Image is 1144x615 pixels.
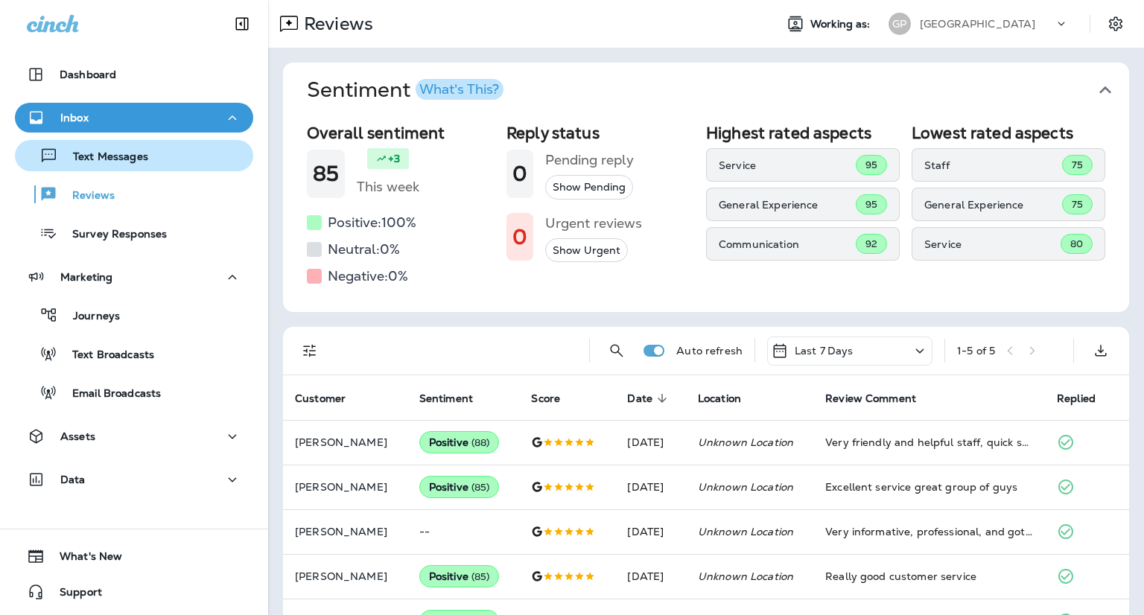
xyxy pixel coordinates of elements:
button: Marketing [15,262,253,292]
span: Customer [295,392,346,405]
em: Unknown Location [698,570,793,583]
button: SentimentWhat's This? [295,63,1141,118]
span: Score [531,392,579,405]
div: Positive [419,476,500,498]
span: Sentiment [419,392,492,405]
p: [PERSON_NAME] [295,436,395,448]
span: ( 85 ) [471,570,490,583]
button: What's New [15,541,253,571]
h5: Pending reply [545,148,634,172]
span: Location [698,392,760,405]
span: Date [627,392,672,405]
button: Data [15,465,253,494]
span: ( 88 ) [471,436,490,449]
button: Inbox [15,103,253,133]
p: Auto refresh [676,345,743,357]
button: Text Messages [15,140,253,171]
h5: Neutral: 0 % [328,238,400,261]
span: 95 [865,198,877,211]
p: [PERSON_NAME] [295,526,395,538]
h1: 85 [313,162,339,186]
button: Email Broadcasts [15,377,253,408]
h1: 0 [512,225,527,249]
h2: Lowest rated aspects [912,124,1105,142]
div: Very friendly and helpful staff, quick service. Definitely will go back when needed. [825,435,1033,450]
button: Reviews [15,179,253,210]
p: General Experience [924,199,1062,211]
p: [PERSON_NAME] [295,570,395,582]
div: Very informative, professional, and got the job done. [825,524,1033,539]
button: Settings [1102,10,1129,37]
button: Dashboard [15,60,253,89]
div: Positive [419,565,500,587]
button: Support [15,577,253,607]
p: Email Broadcasts [57,387,161,401]
h2: Highest rated aspects [706,124,900,142]
h1: Sentiment [307,77,503,103]
div: Positive [419,431,500,453]
div: Excellent service great group of guys [825,479,1033,494]
p: Service [719,159,856,171]
h2: Reply status [506,124,694,142]
em: Unknown Location [698,480,793,494]
td: [DATE] [615,465,686,509]
button: Survey Responses [15,217,253,249]
p: Survey Responses [57,228,167,242]
em: Unknown Location [698,525,793,538]
h5: Positive: 100 % [328,211,416,235]
div: What's This? [419,83,499,96]
span: Replied [1057,392,1115,405]
p: Data [60,474,86,485]
button: Filters [295,336,325,366]
span: Replied [1057,392,1096,405]
button: What's This? [416,79,503,100]
p: Inbox [60,112,89,124]
td: -- [407,509,520,554]
p: Journeys [58,310,120,324]
button: Journeys [15,299,253,331]
p: Assets [60,430,95,442]
button: Collapse Sidebar [221,9,263,39]
p: [GEOGRAPHIC_DATA] [920,18,1035,30]
p: Text Broadcasts [57,348,154,363]
h5: Negative: 0 % [328,264,408,288]
button: Assets [15,421,253,451]
p: Communication [719,238,856,250]
p: Marketing [60,271,112,283]
button: Search Reviews [602,336,632,366]
span: Support [45,586,102,604]
span: ( 85 ) [471,481,490,494]
p: Service [924,238,1061,250]
button: Export as CSV [1086,336,1116,366]
td: [DATE] [615,509,686,554]
button: Show Urgent [545,238,628,263]
span: Working as: [810,18,874,31]
h1: 0 [512,162,527,186]
p: Last 7 Days [795,345,854,357]
span: 75 [1072,159,1083,171]
span: 95 [865,159,877,171]
p: Text Messages [58,150,148,165]
span: Date [627,392,652,405]
p: Dashboard [60,68,116,80]
h5: This week [357,175,419,199]
div: SentimentWhat's This? [283,118,1129,312]
span: Review Comment [825,392,916,405]
em: Unknown Location [698,436,793,449]
p: +3 [388,151,400,166]
td: [DATE] [615,420,686,465]
button: Show Pending [545,175,633,200]
span: Score [531,392,560,405]
p: Reviews [57,189,115,203]
span: What's New [45,550,122,568]
p: General Experience [719,199,856,211]
div: Really good customer service [825,569,1033,584]
h2: Overall sentiment [307,124,495,142]
button: Text Broadcasts [15,338,253,369]
h5: Urgent reviews [545,211,642,235]
div: GP [889,13,911,35]
span: 80 [1070,238,1083,250]
div: 1 - 5 of 5 [957,345,995,357]
span: Review Comment [825,392,935,405]
p: [PERSON_NAME] [295,481,395,493]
